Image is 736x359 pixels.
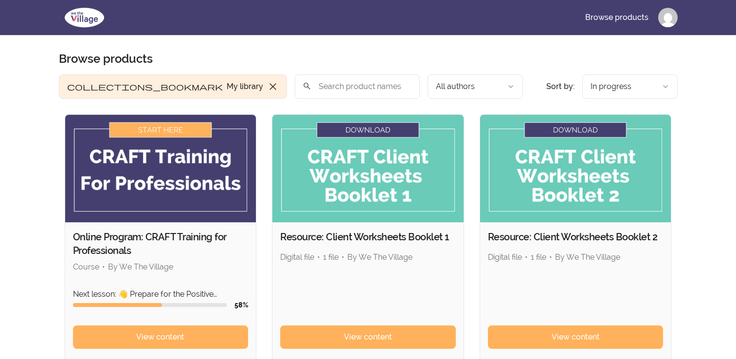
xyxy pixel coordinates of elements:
[234,301,248,309] span: 58 %
[344,331,392,343] span: View content
[546,82,574,91] span: Sort by:
[577,6,678,29] nav: Main
[531,252,546,262] span: 1 file
[552,331,600,343] span: View content
[65,115,256,222] img: Product image for Online Program: CRAFT Training for Professionals
[341,252,344,262] span: •
[67,81,223,92] span: collections_bookmark
[59,6,110,29] img: We The Village logo
[136,331,184,343] span: View content
[73,325,249,349] a: View content
[108,262,173,271] span: By We The Village
[73,288,249,300] p: Next lesson: 👋 Prepare for the Positive Reinforcement session
[555,252,620,262] span: By We The Village
[267,81,279,92] span: close
[488,252,522,262] span: Digital file
[59,74,287,99] button: Filter by My library
[295,74,420,99] input: Search product names
[658,8,678,27] img: Profile image for Amy Steele
[73,262,99,271] span: Course
[303,79,311,93] span: search
[280,252,314,262] span: Digital file
[480,115,671,222] img: Product image for Resource: Client Worksheets Booklet 2
[577,6,656,29] a: Browse products
[347,252,413,262] span: By We The Village
[280,230,456,244] h2: Resource: Client Worksheets Booklet 1
[280,325,456,349] a: View content
[525,252,528,262] span: •
[317,252,320,262] span: •
[582,74,678,99] button: Product sort options
[488,230,664,244] h2: Resource: Client Worksheets Booklet 2
[59,51,153,67] h1: Browse products
[73,303,227,307] div: Course progress
[73,230,249,257] h2: Online Program: CRAFT Training for Professionals
[272,115,464,222] img: Product image for Resource: Client Worksheets Booklet 1
[323,252,339,262] span: 1 file
[428,74,523,99] button: Filter by author
[102,262,105,271] span: •
[488,325,664,349] a: View content
[549,252,552,262] span: •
